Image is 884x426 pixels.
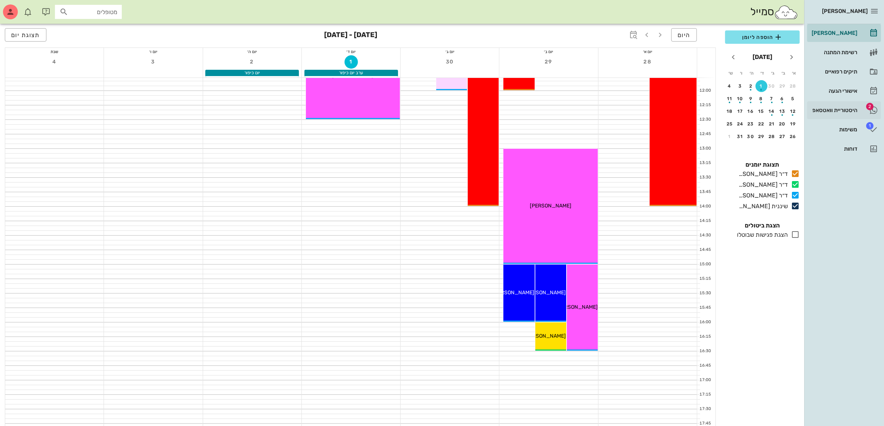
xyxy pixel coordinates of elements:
[724,109,735,114] div: 18
[756,118,767,130] button: 22
[734,105,746,117] button: 17
[734,134,746,139] div: 31
[787,134,799,139] div: 26
[787,93,799,105] button: 5
[697,377,712,383] div: 17:00
[807,101,881,119] a: תגהיסטוריית וואטסאפ
[810,107,857,113] div: היסטוריית וואטסאפ
[866,103,874,110] span: תג
[810,146,857,152] div: דוחות
[756,83,767,89] div: 1
[787,109,799,114] div: 12
[736,67,746,79] th: ו׳
[725,221,800,230] h4: הצגת ביטולים
[810,88,857,94] div: אישורי הגעה
[766,118,778,130] button: 21
[697,276,712,282] div: 15:15
[724,83,735,89] div: 4
[750,4,798,20] div: סמייל
[697,174,712,181] div: 13:30
[530,203,571,209] span: [PERSON_NAME]
[48,55,61,69] button: 4
[766,96,778,101] div: 7
[244,70,260,75] span: יום כיפור
[724,121,735,127] div: 25
[147,55,160,69] button: 3
[697,218,712,224] div: 14:15
[697,406,712,412] div: 17:30
[48,59,61,65] span: 4
[734,121,746,127] div: 24
[147,59,160,65] span: 3
[726,67,735,79] th: ש׳
[747,67,757,79] th: ה׳
[766,83,778,89] div: 30
[525,333,566,339] span: [PERSON_NAME]
[104,48,202,55] div: יום ו׳
[22,6,26,10] span: תג
[724,134,735,139] div: 1
[678,32,691,39] span: היום
[697,334,712,340] div: 16:15
[807,121,881,138] a: תגמשימות
[756,96,767,101] div: 8
[810,49,857,55] div: רשימת המתנה
[245,55,259,69] button: 2
[525,289,566,296] span: [PERSON_NAME]
[697,290,712,296] div: 15:30
[493,289,535,296] span: [PERSON_NAME]
[697,117,712,123] div: 12:30
[734,93,746,105] button: 10
[766,93,778,105] button: 7
[725,160,800,169] h4: תצוגת יומנים
[766,105,778,117] button: 14
[542,59,555,65] span: 29
[785,50,798,64] button: חודש שעבר
[724,93,735,105] button: 11
[745,96,757,101] div: 9
[734,230,788,239] div: הצגת פגישות שבוטלו
[745,121,757,127] div: 23
[324,28,378,43] h3: [DATE] - [DATE]
[766,131,778,142] button: 28
[779,67,788,79] th: ב׳
[5,48,104,55] div: שבת
[734,96,746,101] div: 10
[542,55,555,69] button: 29
[787,118,799,130] button: 19
[724,131,735,142] button: 1
[697,319,712,325] div: 16:00
[766,134,778,139] div: 28
[777,80,789,92] button: 29
[756,134,767,139] div: 29
[807,82,881,100] a: אישורי הגעה
[766,109,778,114] div: 14
[756,131,767,142] button: 29
[787,80,799,92] button: 28
[697,391,712,398] div: 17:15
[724,96,735,101] div: 11
[787,121,799,127] div: 19
[697,145,712,152] div: 13:00
[777,109,789,114] div: 13
[697,160,712,166] div: 13:15
[774,5,798,20] img: SmileCloud logo
[750,50,775,65] button: [DATE]
[724,118,735,130] button: 25
[777,134,789,139] div: 27
[443,59,457,65] span: 30
[777,96,789,101] div: 6
[724,80,735,92] button: 4
[5,28,46,42] button: תצוגת יום
[822,8,868,14] span: [PERSON_NAME]
[756,80,767,92] button: 1
[810,127,857,132] div: משימות
[745,105,757,117] button: 16
[302,48,400,55] div: יום ד׳
[697,232,712,239] div: 14:30
[745,134,757,139] div: 30
[697,305,712,311] div: 15:45
[345,59,358,65] span: 1
[777,93,789,105] button: 6
[745,80,757,92] button: 2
